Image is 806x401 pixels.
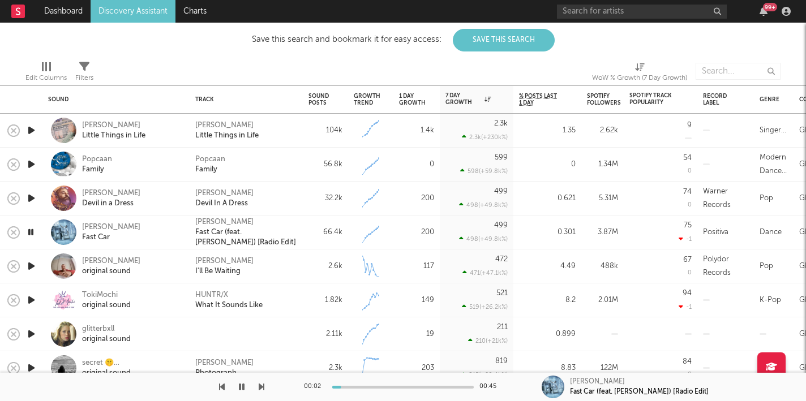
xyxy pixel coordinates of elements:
button: Save This Search [453,29,555,51]
div: Fast Car (feat. [PERSON_NAME]) [Radio Edit] [570,387,709,397]
div: Modern Dancehall [760,151,788,178]
div: 519 ( +26.2k % ) [462,303,508,311]
div: TokiMochi [82,290,131,300]
div: 472 [495,256,508,263]
div: 8.2 [519,294,576,307]
a: glitterbxlloriginal sound [82,324,131,344]
div: 00:02 [304,380,327,394]
div: original sound [82,266,140,277]
div: Growth Trend [354,93,382,106]
div: Fast Car [82,232,140,243]
div: 211 [497,324,508,331]
div: 149 [399,294,434,307]
div: 54 [683,154,692,162]
div: Dance [760,226,782,239]
div: Family [195,165,217,175]
div: [PERSON_NAME] [82,120,145,131]
div: 122M [587,361,618,375]
div: 5.31M [587,192,618,205]
div: 2.6k [308,260,342,273]
a: secret 🤫…original sound [82,358,131,378]
div: 8.83 [519,361,576,375]
div: 599 [495,154,508,161]
div: Positiva [703,226,728,239]
a: [PERSON_NAME]Devil in a Dress [82,188,140,209]
a: Devil In A Dress [195,199,248,209]
div: Spotify Followers [587,93,621,106]
div: 0.899 [519,327,576,341]
div: Spotify Track Popularity [629,92,675,106]
div: Save this search and bookmark it for easy access: [252,35,555,44]
div: 200 [399,192,434,205]
div: 499 [494,222,508,229]
a: What It Sounds Like [195,300,263,311]
input: Search for artists [557,5,727,19]
div: Family [82,165,112,175]
div: 7 Day Growth [445,92,491,106]
div: 94 [683,290,692,297]
a: PopcaanFamily [82,154,112,175]
span: % Posts Last 1 Day [519,93,559,106]
div: 1 Day Growth [399,93,426,106]
div: 0.301 [519,226,576,239]
div: 2.3k [494,120,508,127]
a: [PERSON_NAME]Little Things in Life [82,120,145,141]
a: I'll Be Waiting [195,266,241,277]
div: [PERSON_NAME] [195,120,254,131]
div: Track [195,96,291,103]
a: Photograph [195,368,237,378]
div: Filters [75,57,93,90]
div: 56.8k [308,158,342,171]
div: 2.62k [587,124,618,137]
div: 1.34M [587,158,618,171]
div: [PERSON_NAME] [195,217,254,227]
div: [PERSON_NAME] [195,358,254,368]
div: 0.621 [519,192,576,205]
div: 498 ( +49.8k % ) [459,235,508,243]
div: Popcaan [82,154,112,165]
div: 598 ( +59.8k % ) [460,167,508,175]
a: Fast Car (feat. [PERSON_NAME]) [Radio Edit] [195,227,297,248]
div: Sound Posts [308,93,329,106]
div: -1 [679,303,692,311]
a: [PERSON_NAME] [195,256,254,266]
div: Filters [75,71,93,85]
div: 200 [399,226,434,239]
div: 2.3k ( +230k % ) [462,133,508,141]
div: Polydor Records [703,253,748,280]
div: 2.3k [308,361,342,375]
div: Pop [760,260,773,273]
div: 66.4k [308,226,342,239]
div: 75 [684,222,692,229]
div: 0 [688,202,692,208]
div: Record Label [703,93,731,106]
div: WoW % Growth (7 Day Growth) [592,57,687,90]
div: [PERSON_NAME] [82,256,140,266]
div: [PERSON_NAME] [195,188,254,199]
div: Edit Columns [25,57,67,90]
div: [PERSON_NAME] [570,377,625,387]
a: HUNTR/X [195,290,228,300]
div: Popcaan [195,154,225,165]
a: [PERSON_NAME]Fast Car [82,222,140,243]
div: 1.4k [399,124,434,137]
a: Little Things in Life [195,131,259,141]
a: TokiMochioriginal sound [82,290,131,311]
div: original sound [82,334,131,344]
div: [PERSON_NAME] [82,188,140,199]
div: 210 ( +21k % ) [468,337,508,344]
div: 00:45 [479,380,502,394]
div: Pop [760,192,773,205]
div: 19 [399,327,434,341]
div: original sound [82,368,131,378]
div: [PERSON_NAME] [82,222,140,232]
div: 84 [683,358,692,365]
div: Warner Records [703,185,748,212]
